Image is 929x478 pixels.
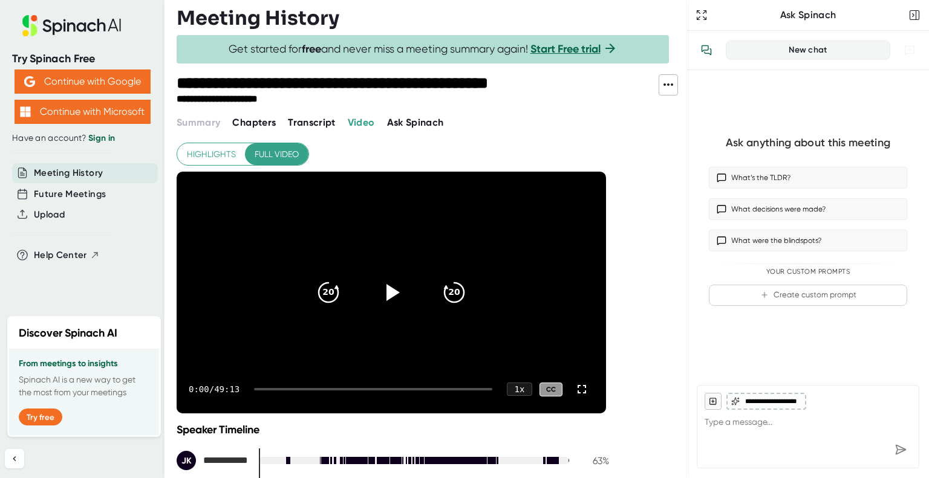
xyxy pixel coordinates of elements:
[530,42,601,56] a: Start Free trial
[177,451,196,470] div: JK
[189,384,240,394] div: 0:00 / 49:13
[34,166,103,180] button: Meeting History
[34,248,100,262] button: Help Center
[694,38,719,62] button: View conversation history
[734,45,882,56] div: New chat
[726,136,890,150] div: Ask anything about this meeting
[15,100,151,124] button: Continue with Microsoft
[288,117,336,128] span: Transcript
[177,143,246,166] button: Highlights
[19,325,117,341] h2: Discover Spinach AI
[348,115,375,130] button: Video
[34,208,65,222] button: Upload
[387,117,444,128] span: Ask Spinach
[288,115,336,130] button: Transcript
[229,42,618,56] span: Get started for and never miss a meeting summary again!
[709,285,907,306] button: Create custom prompt
[245,143,308,166] button: Full video
[890,439,911,460] div: Send message
[709,230,907,251] button: What were the blindspots?
[5,449,24,468] button: Collapse sidebar
[507,383,532,396] div: 1 x
[232,115,276,130] button: Chapters
[693,7,710,24] button: Expand to Ask Spinach page
[302,42,321,56] b: free
[177,117,220,128] span: Summary
[19,359,149,369] h3: From meetings to insights
[34,248,87,262] span: Help Center
[24,76,35,87] img: Aehbyd4JwY73AAAAAElFTkSuQmCC
[710,9,906,21] div: Ask Spinach
[348,117,375,128] span: Video
[187,147,236,162] span: Highlights
[34,187,106,201] button: Future Meetings
[906,7,923,24] button: Close conversation sidebar
[539,383,562,396] div: CC
[177,451,249,470] div: Jason Kunkle
[19,373,149,399] p: Spinach AI is a new way to get the most from your meetings
[19,409,62,425] button: Try free
[387,115,444,130] button: Ask Spinach
[15,69,151,94] button: Continue with Google
[177,7,339,30] h3: Meeting History
[177,423,609,436] div: Speaker Timeline
[12,52,152,66] div: Try Spinach Free
[177,115,220,130] button: Summary
[255,147,299,162] span: Full video
[579,455,609,467] div: 63 %
[709,268,907,276] div: Your Custom Prompts
[709,167,907,189] button: What’s the TLDR?
[232,117,276,128] span: Chapters
[88,133,115,143] a: Sign in
[709,198,907,220] button: What decisions were made?
[12,133,152,144] div: Have an account?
